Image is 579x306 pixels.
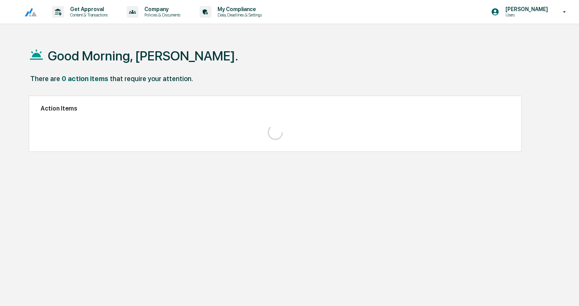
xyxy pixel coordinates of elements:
div: 0 action items [62,75,108,83]
div: that require your attention. [110,75,193,83]
p: Policies & Documents [138,12,184,18]
p: Content & Transactions [64,12,111,18]
p: Company [138,6,184,12]
p: [PERSON_NAME] [499,6,552,12]
h1: Good Morning, [PERSON_NAME]. [48,48,238,63]
h2: Action Items [41,105,510,112]
p: My Compliance [211,6,266,12]
img: logo [18,7,37,17]
p: Data, Deadlines & Settings [211,12,266,18]
p: Users [499,12,552,18]
div: There are [30,75,60,83]
p: Get Approval [64,6,111,12]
